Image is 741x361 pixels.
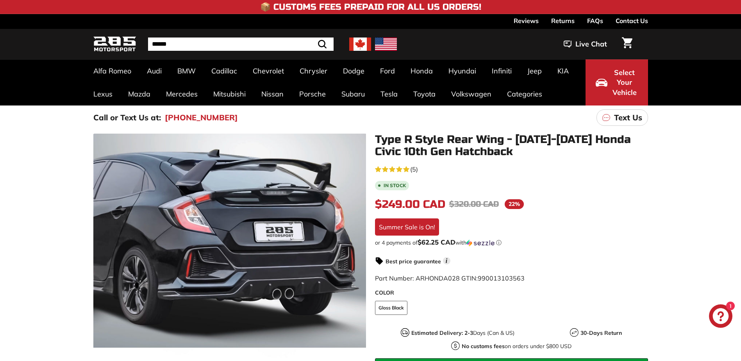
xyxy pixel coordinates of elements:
[611,68,638,98] span: Select Your Vehicle
[550,59,577,82] a: KIA
[375,198,445,211] span: $249.00 CAD
[254,82,291,105] a: Nissan
[375,239,648,247] div: or 4 payments of with
[449,199,499,209] span: $320.00 CAD
[443,82,499,105] a: Volkswagen
[575,39,607,49] span: Live Chat
[292,59,335,82] a: Chrysler
[411,329,514,337] p: Days (Can & US)
[291,82,334,105] a: Porsche
[93,35,136,54] img: Logo_285_Motorsport_areodynamics_components
[405,82,443,105] a: Toyota
[466,239,495,247] img: Sezzle
[410,164,418,174] span: (5)
[375,164,648,174] a: 4.8 rating (5 votes)
[375,289,648,297] label: COLOR
[586,59,648,105] button: Select Your Vehicle
[478,274,525,282] span: 990013103563
[441,59,484,82] a: Hyundai
[520,59,550,82] a: Jeep
[334,82,373,105] a: Subaru
[443,257,450,264] span: i
[93,112,161,123] p: Call or Text Us at:
[580,329,622,336] strong: 30-Days Return
[335,59,372,82] a: Dodge
[707,304,735,330] inbox-online-store-chat: Shopify online store chat
[205,82,254,105] a: Mitsubishi
[616,14,648,27] a: Contact Us
[86,82,120,105] a: Lexus
[120,82,158,105] a: Mazda
[499,82,550,105] a: Categories
[375,274,525,282] span: Part Number: ARHONDA028 GTIN:
[551,14,575,27] a: Returns
[372,59,403,82] a: Ford
[505,199,524,209] span: 22%
[375,218,439,236] div: Summer Sale is On!
[204,59,245,82] a: Cadillac
[614,112,642,123] p: Text Us
[148,38,334,51] input: Search
[245,59,292,82] a: Chevrolet
[86,59,139,82] a: Alfa Romeo
[403,59,441,82] a: Honda
[617,31,637,57] a: Cart
[386,258,441,265] strong: Best price guarantee
[411,329,473,336] strong: Estimated Delivery: 2-3
[418,238,455,246] span: $62.25 CAD
[158,82,205,105] a: Mercedes
[373,82,405,105] a: Tesla
[514,14,539,27] a: Reviews
[139,59,170,82] a: Audi
[462,343,505,350] strong: No customs fees
[165,112,238,123] a: [PHONE_NUMBER]
[170,59,204,82] a: BMW
[384,183,406,188] b: In stock
[554,34,617,54] button: Live Chat
[462,342,571,350] p: on orders under $800 USD
[260,2,481,12] h4: 📦 Customs Fees Prepaid for All US Orders!
[587,14,603,27] a: FAQs
[375,134,648,158] h1: Type R Style Rear Wing - [DATE]-[DATE] Honda Civic 10th Gen Hatchback
[484,59,520,82] a: Infiniti
[596,109,648,126] a: Text Us
[375,239,648,247] div: or 4 payments of$62.25 CADwithSezzle Click to learn more about Sezzle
